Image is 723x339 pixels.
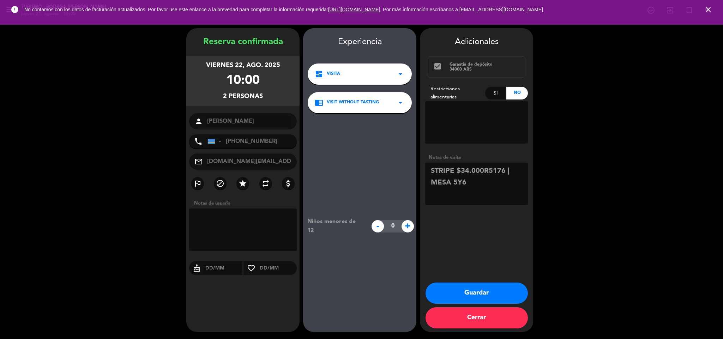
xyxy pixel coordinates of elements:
[485,87,507,99] div: Si
[380,7,543,12] a: . Por más información escríbanos a [EMAIL_ADDRESS][DOMAIN_NAME]
[396,70,405,78] i: arrow_drop_down
[402,220,414,232] span: +
[327,99,379,106] span: VISIT WITHOUT TASTING
[315,70,323,78] i: dashboard
[396,98,405,107] i: arrow_drop_down
[284,179,293,188] i: attach_money
[186,35,300,49] div: Reserva confirmada
[261,179,270,188] i: repeat
[193,179,202,188] i: outlined_flag
[206,60,280,71] div: viernes 22, ago. 2025
[315,98,323,107] i: chrome_reader_mode
[194,137,203,146] i: phone
[327,71,340,78] span: VISITA
[450,67,520,72] div: 34000 ARS
[303,35,416,49] div: Experiencia
[205,264,242,273] input: DD/MM
[24,7,543,12] span: No contamos con los datos de facturación actualizados. Por favor use este enlance a la brevedad p...
[426,307,528,328] button: Cerrar
[425,154,528,161] div: Notas de visita
[506,87,528,99] div: No
[433,62,442,71] i: check_box
[11,5,19,14] i: error
[223,91,263,102] div: 2 personas
[704,5,712,14] i: close
[328,7,380,12] a: [URL][DOMAIN_NAME]
[450,62,520,67] div: Garantía de depósito
[189,264,205,272] i: cake
[208,135,224,148] div: Aruba: +297
[191,200,300,207] div: Notas de usuario
[243,264,259,272] i: favorite_border
[216,179,224,188] i: block
[425,35,528,49] div: Adicionales
[425,85,485,101] div: Restricciones alimentarias
[302,217,368,235] div: Niños menores de 12
[226,71,260,91] div: 10:00
[194,117,203,126] i: person
[259,264,297,273] input: DD/MM
[372,220,384,232] span: -
[239,179,247,188] i: star
[426,283,528,304] button: Guardar
[194,157,203,166] i: mail_outline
